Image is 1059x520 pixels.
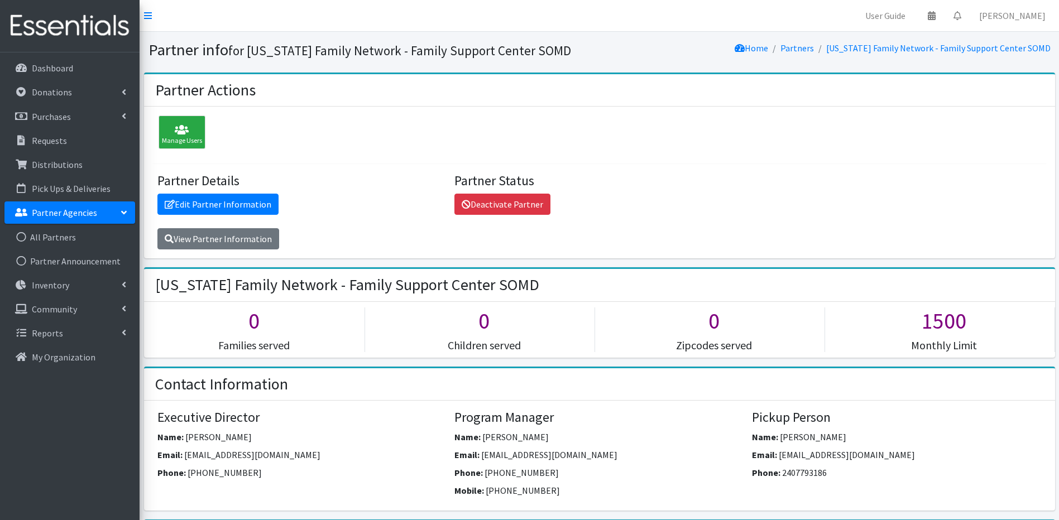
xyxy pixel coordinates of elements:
h5: Families served [144,339,365,352]
h1: 0 [373,307,595,334]
h1: 0 [144,307,365,334]
label: Email: [454,448,480,461]
a: Deactivate Partner [454,194,550,215]
span: [EMAIL_ADDRESS][DOMAIN_NAME] [184,449,320,460]
p: Inventory [32,280,69,291]
a: Donations [4,81,135,103]
label: Phone: [157,466,186,479]
a: All Partners [4,226,135,248]
h4: Pickup Person [752,410,1041,426]
a: Distributions [4,153,135,176]
p: Purchases [32,111,71,122]
p: Requests [32,135,67,146]
a: Community [4,298,135,320]
label: Name: [752,430,778,444]
a: My Organization [4,346,135,368]
h4: Program Manager [454,410,744,426]
a: [PERSON_NAME] [970,4,1055,27]
a: Reports [4,322,135,344]
p: Distributions [32,159,83,170]
p: Partner Agencies [32,207,97,218]
a: Partner Agencies [4,201,135,224]
p: Reports [32,328,63,339]
label: Mobile: [454,484,484,497]
a: View Partner Information [157,228,279,249]
label: Phone: [454,466,483,479]
h1: 1500 [833,307,1055,334]
p: Community [32,304,77,315]
h4: Partner Details [157,173,447,189]
label: Name: [454,430,481,444]
span: [PERSON_NAME] [185,431,252,442]
a: Home [735,42,768,54]
span: [PHONE_NUMBER] [188,467,262,478]
p: My Organization [32,352,95,363]
h4: Partner Status [454,173,744,189]
a: Edit Partner Information [157,194,279,215]
h1: 0 [603,307,825,334]
a: Inventory [4,274,135,296]
span: 2407793186 [782,467,827,478]
p: Dashboard [32,62,73,74]
a: Pick Ups & Deliveries [4,177,135,200]
a: User Guide [856,4,914,27]
a: Requests [4,129,135,152]
span: [PERSON_NAME] [482,431,549,442]
div: Manage Users [159,115,205,149]
img: HumanEssentials [4,7,135,45]
p: Pick Ups & Deliveries [32,183,111,194]
h5: Children served [373,339,595,352]
h2: Contact Information [155,375,288,394]
p: Donations [32,86,72,98]
span: [EMAIL_ADDRESS][DOMAIN_NAME] [481,449,617,460]
h1: Partner info [148,40,596,60]
a: Purchases [4,105,135,128]
small: for [US_STATE] Family Network - Family Support Center SOMD [228,42,571,59]
span: [PHONE_NUMBER] [485,467,559,478]
h2: Partner Actions [155,81,256,100]
label: Name: [157,430,184,444]
span: [EMAIL_ADDRESS][DOMAIN_NAME] [779,449,915,460]
span: [PERSON_NAME] [780,431,846,442]
a: Dashboard [4,57,135,79]
label: Email: [752,448,777,461]
label: Email: [157,448,183,461]
a: [US_STATE] Family Network - Family Support Center SOMD [826,42,1051,54]
span: [PHONE_NUMBER] [486,485,560,496]
h5: Zipcodes served [603,339,825,352]
h5: Monthly Limit [833,339,1055,352]
label: Phone: [752,466,780,479]
a: Partners [780,42,814,54]
a: Manage Users [153,128,205,139]
h4: Executive Director [157,410,447,426]
a: Partner Announcement [4,250,135,272]
h2: [US_STATE] Family Network - Family Support Center SOMD [155,276,539,295]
